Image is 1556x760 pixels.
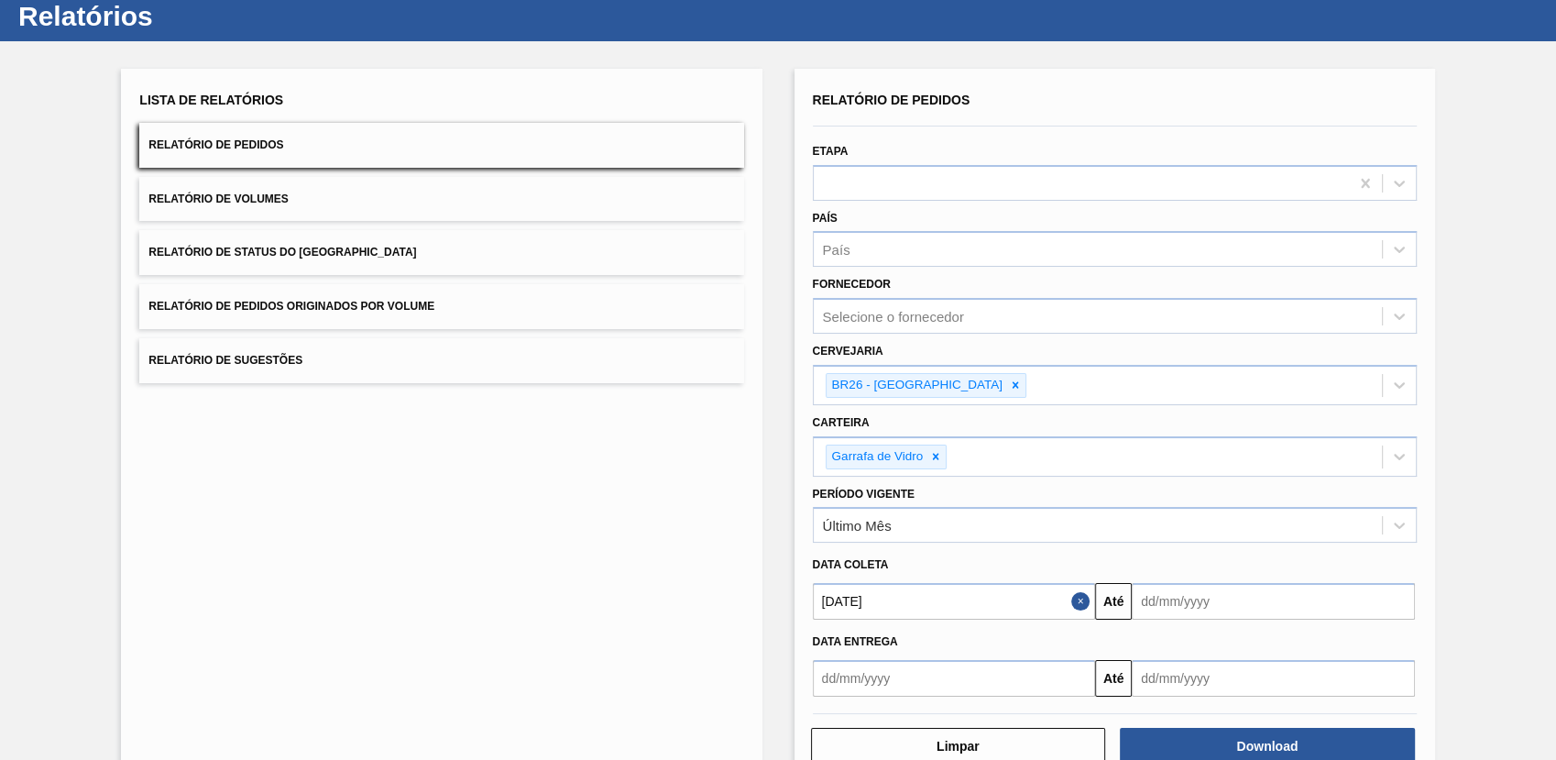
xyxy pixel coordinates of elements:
[1071,583,1095,620] button: Close
[1095,660,1132,697] button: Até
[139,93,283,107] span: Lista de Relatórios
[827,374,1005,397] div: BR26 - [GEOGRAPHIC_DATA]
[1095,583,1132,620] button: Até
[823,242,850,258] div: País
[148,193,288,205] span: Relatório de Volumes
[148,246,416,259] span: Relatório de Status do [GEOGRAPHIC_DATA]
[1132,660,1415,697] input: dd/mm/yyyy
[148,354,302,367] span: Relatório de Sugestões
[823,518,892,534] div: Último Mês
[139,230,743,275] button: Relatório de Status do [GEOGRAPHIC_DATA]
[148,138,283,151] span: Relatório de Pedidos
[813,558,889,571] span: Data coleta
[139,284,743,329] button: Relatório de Pedidos Originados por Volume
[813,212,838,225] label: País
[813,416,870,429] label: Carteira
[813,583,1096,620] input: dd/mm/yyyy
[1132,583,1415,620] input: dd/mm/yyyy
[813,660,1096,697] input: dd/mm/yyyy
[148,300,434,313] span: Relatório de Pedidos Originados por Volume
[813,278,891,291] label: Fornecedor
[823,309,964,325] div: Selecione o fornecedor
[139,338,743,383] button: Relatório de Sugestões
[139,123,743,168] button: Relatório de Pedidos
[813,145,849,158] label: Etapa
[813,488,915,501] label: Período Vigente
[813,635,898,648] span: Data entrega
[813,345,883,358] label: Cervejaria
[18,6,344,27] h1: Relatórios
[827,446,926,468] div: Garrafa de Vidro
[813,93,970,107] span: Relatório de Pedidos
[139,177,743,222] button: Relatório de Volumes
